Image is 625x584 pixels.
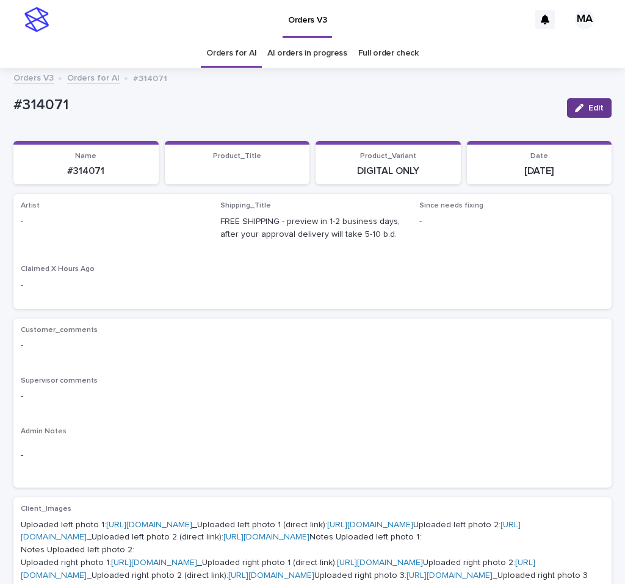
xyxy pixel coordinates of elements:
img: stacker-logo-s-only.png [24,7,49,32]
span: Since needs fixing [419,202,483,209]
span: Supervisor comments [21,377,98,384]
span: Claimed X Hours Ago [21,265,95,273]
span: Product_Title [213,153,261,160]
a: AI orders in progress [267,39,347,68]
p: - [21,339,604,352]
a: [URL][DOMAIN_NAME] [406,571,493,580]
a: [URL][DOMAIN_NAME] [337,558,423,567]
p: #314071 [133,71,167,84]
button: Edit [567,98,612,118]
a: [URL][DOMAIN_NAME] [21,558,535,580]
p: #314071 [21,165,151,177]
a: [URL][DOMAIN_NAME] [106,521,192,529]
span: Name [75,153,96,160]
p: - [419,215,604,228]
p: #314071 [13,96,557,114]
a: [URL][DOMAIN_NAME] [327,521,413,529]
a: [URL][DOMAIN_NAME] [228,571,314,580]
p: [DATE] [474,165,605,177]
span: Edit [588,104,604,112]
a: Orders for AI [206,39,256,68]
a: [URL][DOMAIN_NAME] [111,558,197,567]
p: FREE SHIPPING - preview in 1-2 business days, after your approval delivery will take 5-10 b.d. [220,215,405,241]
a: [URL][DOMAIN_NAME] [223,533,309,541]
span: Client_Images [21,505,71,513]
a: Orders for AI [67,70,120,84]
p: - [21,215,206,228]
p: - [21,449,604,462]
span: Admin Notes [21,428,67,435]
p: DIGITAL ONLY [323,165,453,177]
a: Full order check [358,39,419,68]
p: - [21,279,206,292]
span: Artist [21,202,40,209]
span: Date [530,153,548,160]
a: Orders V3 [13,70,54,84]
span: Product_Variant [360,153,416,160]
p: - [21,390,604,403]
span: Shipping_Title [220,202,271,209]
div: MA [575,10,594,29]
span: Customer_comments [21,326,98,334]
